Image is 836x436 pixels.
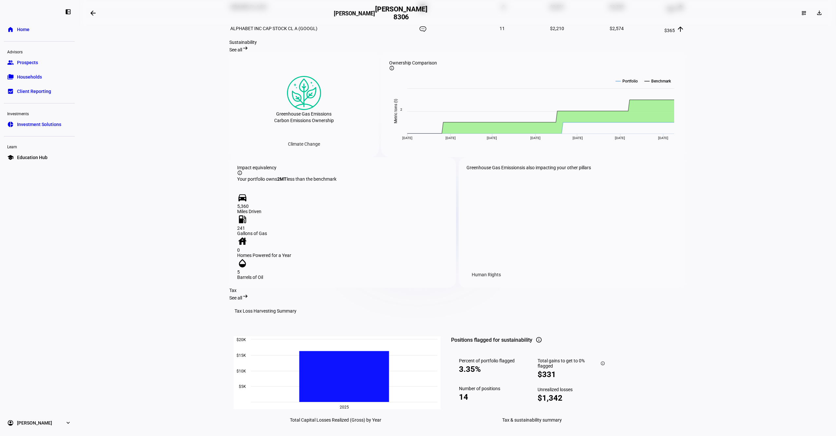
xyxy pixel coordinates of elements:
[451,336,532,344] span: Positions flagged for sustainability
[538,370,605,379] div: $331
[459,365,517,374] div: 3.35%
[283,139,325,149] div: Climate Change
[389,60,677,65] div: Ownership Comparison
[65,9,71,15] eth-mat-symbol: left_panel_close
[237,209,448,214] div: Miles Driven
[230,417,441,423] div: Total Capital Losses Realized (Gross) by Year
[538,387,573,392] span: Unrealized losses
[89,9,97,17] mat-icon: arrow_backwards
[237,204,448,209] div: 5,360
[816,9,823,16] mat-icon: download
[658,136,668,140] span: [DATE]
[65,420,71,426] eth-mat-symbol: expand_more
[615,136,625,140] span: [DATE]
[237,214,248,225] mat-icon: local_gas_station
[17,420,52,426] span: [PERSON_NAME]
[237,170,242,175] mat-icon: info_outline
[466,165,591,170] div: is also impacting your other pillars
[280,176,287,182] span: MT
[4,23,75,36] a: homeHome
[402,136,412,140] span: [DATE]
[4,47,75,56] div: Advisors
[7,59,14,66] eth-mat-symbol: group
[287,76,321,110] img: climateChange.colored.svg
[4,70,75,83] a: folder_copyHouseholds
[229,295,242,300] span: See all
[17,26,29,33] span: Home
[237,165,276,170] span: Impact equivalency
[237,247,448,253] div: 0
[7,26,14,33] eth-mat-symbol: home
[389,65,394,71] mat-icon: info_outline
[230,26,317,31] span: ALPHABET INC CAP STOCK CL A (GOOGL)
[235,308,296,314] h3: Tax Loss Harvesting Summary
[237,275,448,280] div: Barrels of Oil
[487,136,497,140] span: [DATE]
[237,253,448,258] div: Homes Powered for a Year
[573,136,583,140] span: [DATE]
[4,56,75,69] a: groupProspects
[4,118,75,131] a: pie_chartInvestment Solutions
[466,269,506,280] div: Human Rights
[459,386,517,391] div: Number of positions
[538,358,599,369] span: Total gains to get to 0% flagged
[393,99,398,123] text: Metric tons (t)
[17,59,38,66] span: Prospects
[7,121,14,128] eth-mat-symbol: pie_chart
[237,369,246,373] text: $10K
[466,165,522,170] span: Greenhouse Gas Emissions
[7,420,14,426] eth-mat-symbol: account_circle
[17,88,51,95] span: Client Reporting
[4,85,75,98] a: bid_landscapeClient Reporting
[375,5,427,21] h2: [PERSON_NAME] 8306
[242,45,249,51] mat-icon: arrow_right_alt
[229,47,242,52] span: See all
[676,25,684,33] mat-icon: arrow_upward
[17,74,42,80] span: Households
[334,10,375,20] h3: [PERSON_NAME]
[237,337,246,342] text: $20K
[237,231,448,236] div: Gallons of Gas
[610,26,624,31] span: $2,574
[451,417,613,423] div: Tax & sustainability summary
[229,288,685,293] div: Tax
[622,79,638,83] text: Portfolio
[459,358,515,363] span: Percent of portfolio flagged
[7,154,14,161] eth-mat-symbol: school
[237,176,448,182] div: Your portfolio owns less than the benchmark
[237,258,248,268] mat-icon: opacity
[459,392,517,402] div: 14
[446,136,456,140] span: [DATE]
[500,26,505,31] span: 11
[4,142,75,151] div: Learn
[274,118,334,123] div: Carbon Emissions Ownership
[276,110,332,118] div: Greenhouse Gas Emissions
[550,26,564,31] span: $2,210
[237,353,246,358] text: $15K
[651,79,671,83] text: Benchmark
[600,361,605,366] mat-icon: info
[530,136,541,140] span: [DATE]
[7,74,14,80] eth-mat-symbol: folder_copy
[4,109,75,118] div: Investments
[400,108,402,111] text: 2
[340,405,349,409] text: 2025
[237,236,248,246] mat-icon: house
[242,293,249,300] mat-icon: arrow_right_alt
[237,192,248,203] mat-icon: directions_car
[277,176,287,182] strong: 2
[237,226,448,231] div: 241
[239,384,246,389] text: $5K
[17,154,47,161] span: Education Hub
[664,28,675,33] span: $365
[229,40,685,45] div: Sustainability
[7,88,14,95] eth-mat-symbol: bid_landscape
[536,336,542,343] mat-icon: info
[17,121,61,128] span: Investment Solutions
[237,269,448,275] div: 5
[801,10,807,16] mat-icon: dashboard_customize
[538,393,605,403] div: $1,342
